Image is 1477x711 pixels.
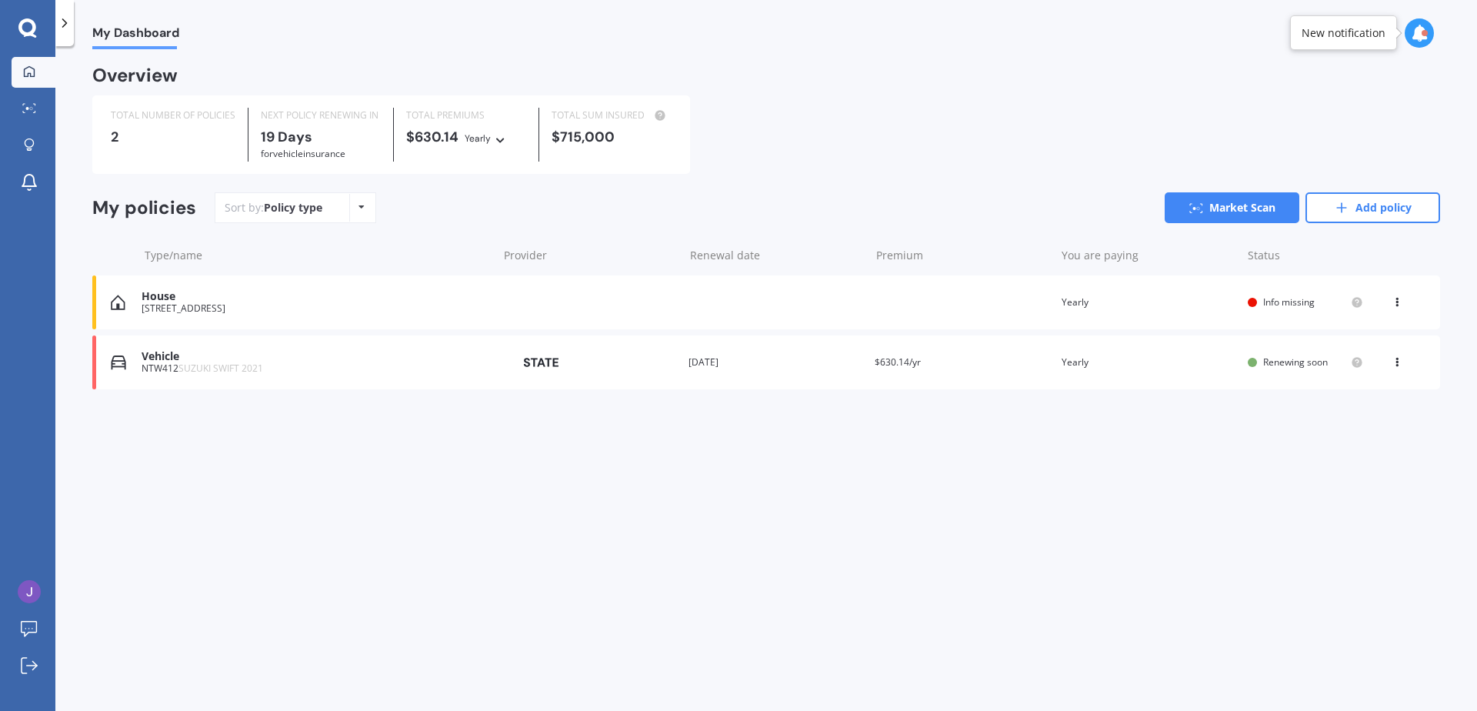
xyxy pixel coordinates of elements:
div: $715,000 [552,129,672,145]
div: Status [1248,248,1363,263]
div: Type/name [145,248,492,263]
div: Sort by: [225,200,322,215]
span: for Vehicle insurance [261,147,345,160]
div: House [142,290,490,303]
div: [DATE] [688,355,862,370]
span: Info missing [1263,295,1315,309]
span: My Dashboard [92,25,179,46]
a: Market Scan [1165,192,1299,223]
img: ACg8ocKZhALs8ZFC0jHOrN-dkkgeI1SuSIcXQ1Fq00EGhAmhKDUCsg=s96-c [18,580,41,603]
img: Vehicle [111,355,126,370]
div: TOTAL NUMBER OF POLICIES [111,108,235,123]
div: Yearly [1062,355,1235,370]
div: You are paying [1062,248,1235,263]
div: $630.14 [406,129,526,146]
img: House [111,295,125,310]
b: 19 Days [261,128,312,146]
div: Overview [92,68,178,83]
div: Premium [876,248,1050,263]
span: $630.14/yr [875,355,921,369]
div: Yearly [465,131,491,146]
div: TOTAL PREMIUMS [406,108,526,123]
div: 2 [111,129,235,145]
div: Renewal date [690,248,864,263]
div: [STREET_ADDRESS] [142,303,490,314]
div: NEXT POLICY RENEWING IN [261,108,381,123]
div: Yearly [1062,295,1235,310]
div: Policy type [264,200,322,215]
div: Provider [504,248,678,263]
div: New notification [1302,25,1385,41]
div: My policies [92,197,196,219]
span: Renewing soon [1263,355,1328,369]
div: NTW412 [142,363,490,374]
a: Add policy [1305,192,1440,223]
img: State [502,349,579,376]
span: SUZUKI SWIFT 2021 [178,362,263,375]
div: Vehicle [142,350,490,363]
div: TOTAL SUM INSURED [552,108,672,123]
